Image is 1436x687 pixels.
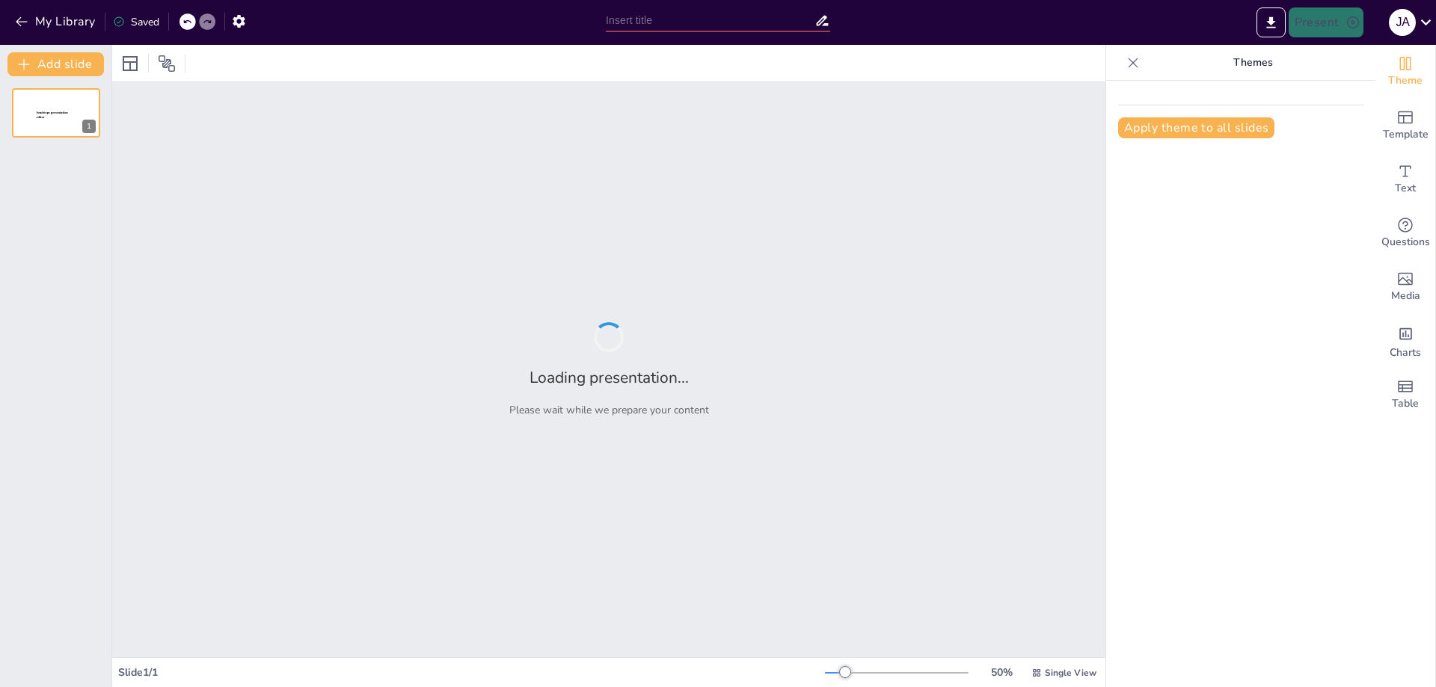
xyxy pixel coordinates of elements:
div: J A [1389,9,1416,36]
div: Add text boxes [1375,153,1435,206]
div: Slide 1 / 1 [118,665,825,680]
input: Insert title [606,10,814,31]
span: Template [1383,126,1429,143]
div: Add a table [1375,368,1435,422]
button: My Library [11,10,102,34]
div: Change the overall theme [1375,45,1435,99]
span: Charts [1390,345,1421,361]
span: Questions [1381,234,1430,250]
div: 1 [82,120,96,133]
div: Add charts and graphs [1375,314,1435,368]
div: Saved [113,15,159,29]
div: Add images, graphics, shapes or video [1375,260,1435,314]
span: Table [1392,395,1419,412]
button: Present [1289,7,1363,37]
span: Position [158,55,176,73]
div: 1 [12,88,100,138]
button: Apply theme to all slides [1118,117,1274,138]
span: Media [1391,288,1420,304]
div: 50 % [984,665,1019,680]
div: Get real-time input from your audience [1375,206,1435,260]
button: Add slide [7,52,104,76]
p: Please wait while we prepare your content [509,403,709,417]
button: J A [1389,7,1416,37]
span: Sendsteps presentation editor [37,111,68,120]
div: Add ready made slides [1375,99,1435,153]
h2: Loading presentation... [530,367,689,388]
span: Single View [1045,667,1096,679]
span: Text [1395,180,1416,197]
p: Themes [1145,45,1360,81]
div: Layout [118,52,142,76]
button: Export to PowerPoint [1256,7,1286,37]
span: Theme [1388,73,1423,89]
